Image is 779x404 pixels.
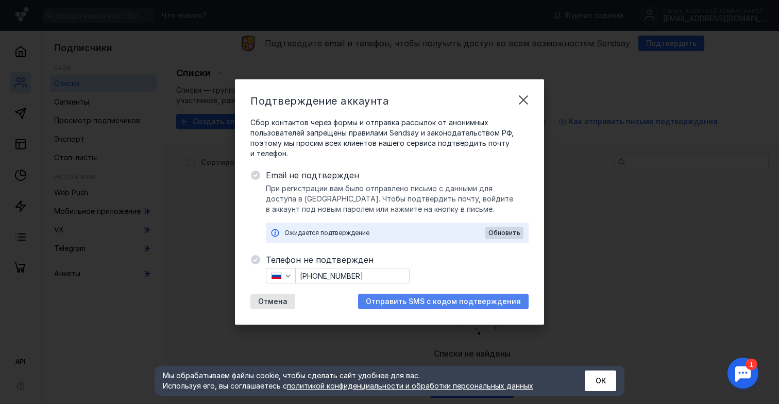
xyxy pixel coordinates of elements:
span: При регистрации вам было отправлено письмо с данными для доступа в [GEOGRAPHIC_DATA]. Чтобы подтв... [266,183,529,214]
span: Отправить SMS с кодом подтверждения [366,297,521,306]
span: Email не подтвержден [266,169,529,181]
div: Ожидается подтверждение [284,228,485,238]
button: ОК [585,371,616,391]
button: Отправить SMS с кодом подтверждения [358,294,529,309]
button: Отмена [250,294,295,309]
span: Сбор контактов через формы и отправка рассылок от анонимных пользователей запрещены правилами Sen... [250,117,529,159]
span: Отмена [258,297,287,306]
span: Телефон не подтвержден [266,254,529,266]
div: 1 [23,6,35,18]
div: Мы обрабатываем файлы cookie, чтобы сделать сайт удобнее для вас. Используя его, вы соглашаетесь c [163,371,560,391]
span: Подтверждение аккаунта [250,95,388,107]
button: Обновить [485,227,523,239]
span: Обновить [488,229,520,237]
a: политикой конфиденциальности и обработки персональных данных [287,381,533,390]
